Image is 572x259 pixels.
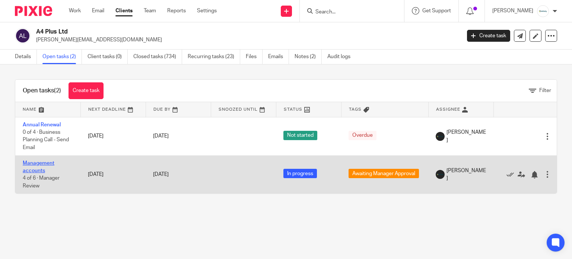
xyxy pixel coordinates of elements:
[436,132,445,141] img: Infinity%20Logo%20with%20Whitespace%20.png
[246,50,263,64] a: Files
[15,28,31,44] img: svg%3E
[447,129,486,144] span: [PERSON_NAME]
[69,82,104,99] a: Create task
[349,169,419,178] span: Awaiting Manager Approval
[349,107,362,111] span: Tags
[36,36,456,44] p: [PERSON_NAME][EMAIL_ADDRESS][DOMAIN_NAME]
[23,122,61,127] a: Annual Renewal
[133,50,182,64] a: Closed tasks (734)
[327,50,356,64] a: Audit logs
[447,167,486,182] span: [PERSON_NAME]
[15,6,52,16] img: Pixie
[295,50,322,64] a: Notes (2)
[219,107,258,111] span: Snoozed Until
[537,5,549,17] img: Infinity%20Logo%20with%20Whitespace%20.png
[467,30,510,42] a: Create task
[23,161,54,173] a: Management accounts
[23,176,60,189] span: 4 of 6 · Manager Review
[54,88,61,94] span: (2)
[115,7,133,15] a: Clients
[15,50,37,64] a: Details
[23,130,69,150] span: 0 of 4 · Business Planning Call - Send Email
[167,7,186,15] a: Reports
[153,172,169,177] span: [DATE]
[23,87,61,95] h1: Open tasks
[88,50,128,64] a: Client tasks (0)
[144,7,156,15] a: Team
[268,50,289,64] a: Emails
[36,28,372,36] h2: A4 Plus Ltd
[188,50,240,64] a: Recurring tasks (23)
[422,8,451,13] span: Get Support
[349,131,376,140] span: Overdue
[92,7,104,15] a: Email
[80,155,146,193] td: [DATE]
[315,9,382,16] input: Search
[80,117,146,155] td: [DATE]
[506,171,518,178] a: Mark as done
[69,7,81,15] a: Work
[436,170,445,179] img: Infinity%20Logo%20with%20Whitespace%20.png
[492,7,533,15] p: [PERSON_NAME]
[539,88,551,93] span: Filter
[153,133,169,139] span: [DATE]
[284,107,302,111] span: Status
[197,7,217,15] a: Settings
[42,50,82,64] a: Open tasks (2)
[283,169,317,178] span: In progress
[283,131,317,140] span: Not started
